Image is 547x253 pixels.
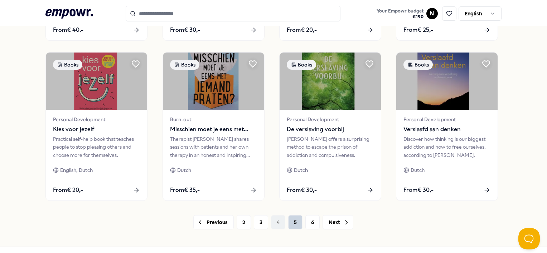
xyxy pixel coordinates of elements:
[396,52,498,201] a: package imageBooksPersonal DevelopmentVerslaafd aan denkenDiscover how thinking is our biggest ad...
[279,52,381,201] a: package imageBooksPersonal DevelopmentDe verslaving voorbij[PERSON_NAME] offers a surprising meth...
[170,115,257,123] span: Burn-out
[177,166,191,174] span: Dutch
[280,53,381,110] img: package image
[377,8,423,14] span: Your Empowr budget
[518,228,540,249] iframe: Help Scout Beacon - Open
[45,52,147,201] a: package imageBooksPersonal DevelopmentKies voor jezelfPractical self-help book that teaches peopl...
[53,135,140,159] div: Practical self-help book that teaches people to stop pleasing others and choose more for themselves.
[305,215,320,229] button: 6
[288,215,302,229] button: 5
[426,8,438,19] button: N
[403,25,433,35] span: From € 25,-
[403,125,490,134] span: Verslaafd aan denken
[377,14,423,20] span: € 190
[163,52,265,201] a: package imageBooksBurn-outMisschien moet je eens met iemand praten?Therapist [PERSON_NAME] shares...
[170,135,257,159] div: Therapist [PERSON_NAME] shares sessions with patients and her own therapy in an honest and inspir...
[53,125,140,134] span: Kies voor jezelf
[53,25,83,35] span: From € 40,-
[60,166,93,174] span: English, Dutch
[53,185,83,195] span: From € 20,-
[126,6,340,21] input: Search for products, categories or subcategories
[170,185,200,195] span: From € 35,-
[403,115,490,123] span: Personal Development
[287,115,374,123] span: Personal Development
[170,25,200,35] span: From € 30,-
[46,53,147,110] img: package image
[287,60,316,70] div: Books
[294,166,308,174] span: Dutch
[254,215,268,229] button: 3
[170,125,257,134] span: Misschien moet je eens met iemand praten?
[287,25,317,35] span: From € 20,-
[237,215,251,229] button: 2
[53,115,140,123] span: Personal Development
[287,125,374,134] span: De verslaving voorbij
[193,215,234,229] button: Previous
[287,135,374,159] div: [PERSON_NAME] offers a surprising method to escape the prison of addiction and compulsiveness.
[375,7,425,21] button: Your Empowr budget€190
[323,215,353,229] button: Next
[53,60,82,70] div: Books
[403,135,490,159] div: Discover how thinking is our biggest addiction and how to free ourselves, according to [PERSON_NA...
[170,60,199,70] div: Books
[396,53,498,110] img: package image
[374,6,426,21] a: Your Empowr budget€190
[163,53,264,110] img: package image
[411,166,425,174] span: Dutch
[287,185,317,195] span: From € 30,-
[403,60,433,70] div: Books
[403,185,434,195] span: From € 30,-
